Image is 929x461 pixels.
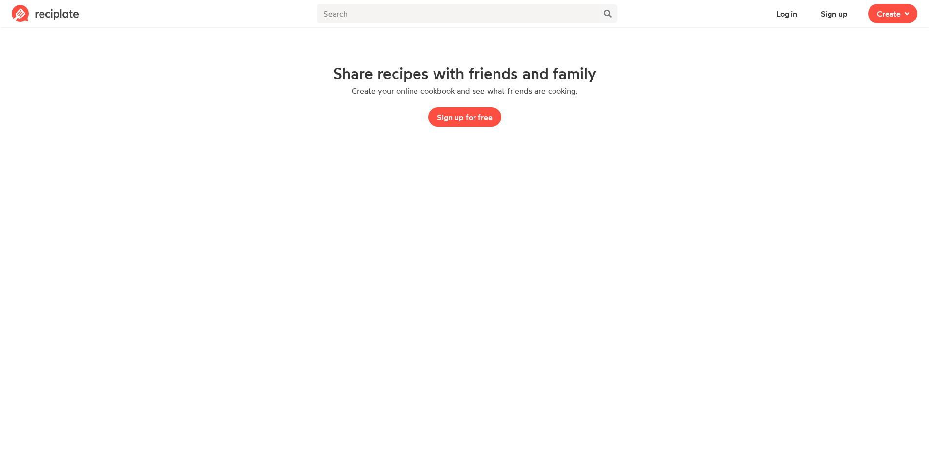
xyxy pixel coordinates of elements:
button: Sign up [812,4,856,23]
button: Sign up for free [428,107,501,127]
span: Create [877,8,901,20]
p: Create your online cookbook and see what friends are cooking. [352,86,577,96]
button: Create [868,4,917,23]
input: Search [317,4,598,23]
button: Log in [768,4,806,23]
img: Reciplate [12,5,79,22]
h1: Share recipes with friends and family [333,64,596,82]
